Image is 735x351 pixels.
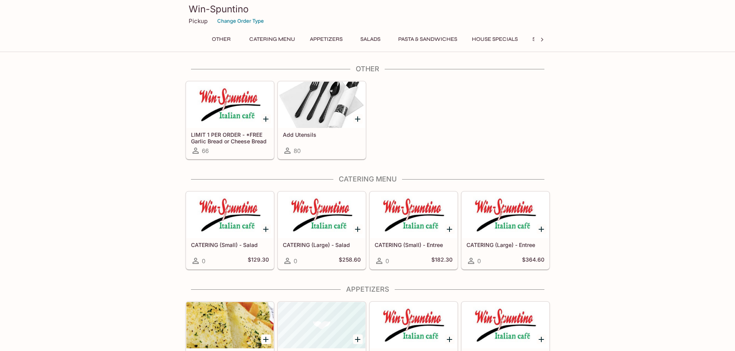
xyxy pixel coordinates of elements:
div: CATERING (Large) - Salad [278,192,365,238]
div: Garlic Bread [186,302,274,348]
div: CATERING (Small) - Entree [370,192,457,238]
span: 0 [385,257,389,265]
button: Pasta & Sandwiches [394,34,461,45]
h4: Other [186,65,550,73]
a: CATERING (Large) - Entree0$364.60 [461,191,549,269]
h5: CATERING (Large) - Entree [466,242,544,248]
a: CATERING (Small) - Entree0$182.30 [370,191,458,269]
button: Catering Menu [245,34,299,45]
button: Other [204,34,239,45]
button: Add CATERING (Large) - Salad [353,224,363,234]
div: Garlic Cheese Bread With Bacon or Salami [370,302,457,348]
button: Add Garlic Cheese Bread With Bacon or Salami [445,334,455,344]
div: Garlic Cheese Bread [278,302,365,348]
div: Add Utensils [278,82,365,128]
button: Add Garlic Bread [261,334,271,344]
button: Change Order Type [214,15,267,27]
button: Add CATERING (Large) - Entree [537,224,546,234]
h5: LIMIT 1 PER ORDER - *FREE Garlic Bread or Cheese Bread w/ Purchase of $50 or More! [191,131,269,144]
button: Appetizers [306,34,347,45]
h5: Add Utensils [283,131,361,138]
button: House Specials [468,34,522,45]
div: LIMIT 1 PER ORDER - *FREE Garlic Bread or Cheese Bread w/ Purchase of $50 or More! [186,82,274,128]
h5: $129.30 [248,256,269,265]
div: CATERING (Large) - Entree [462,192,549,238]
h5: CATERING (Small) - Salad [191,242,269,248]
span: 0 [202,257,205,265]
h5: $258.60 [339,256,361,265]
p: Pickup [189,17,208,25]
span: 80 [294,147,301,155]
div: Sauteed Vegetables [462,302,549,348]
h5: $364.60 [522,256,544,265]
span: 0 [477,257,481,265]
button: Add Sauteed Vegetables [537,334,546,344]
h3: Win-Spuntino [189,3,547,15]
div: CATERING (Small) - Salad [186,192,274,238]
h4: Catering Menu [186,175,550,183]
a: CATERING (Small) - Salad0$129.30 [186,191,274,269]
button: Special Combinations [528,34,602,45]
button: Salads [353,34,388,45]
a: CATERING (Large) - Salad0$258.60 [278,191,366,269]
span: 66 [202,147,209,155]
span: 0 [294,257,297,265]
button: Add LIMIT 1 PER ORDER - *FREE Garlic Bread or Cheese Bread w/ Purchase of $50 or More! [261,114,271,124]
button: Add Add Utensils [353,114,363,124]
a: Add Utensils80 [278,81,366,159]
h5: CATERING (Large) - Salad [283,242,361,248]
button: Add CATERING (Small) - Salad [261,224,271,234]
h5: CATERING (Small) - Entree [375,242,453,248]
button: Add Garlic Cheese Bread [353,334,363,344]
button: Add CATERING (Small) - Entree [445,224,455,234]
h5: $182.30 [431,256,453,265]
h4: Appetizers [186,285,550,294]
a: LIMIT 1 PER ORDER - *FREE Garlic Bread or Cheese Bread w/ Purchase of $50 or More!66 [186,81,274,159]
